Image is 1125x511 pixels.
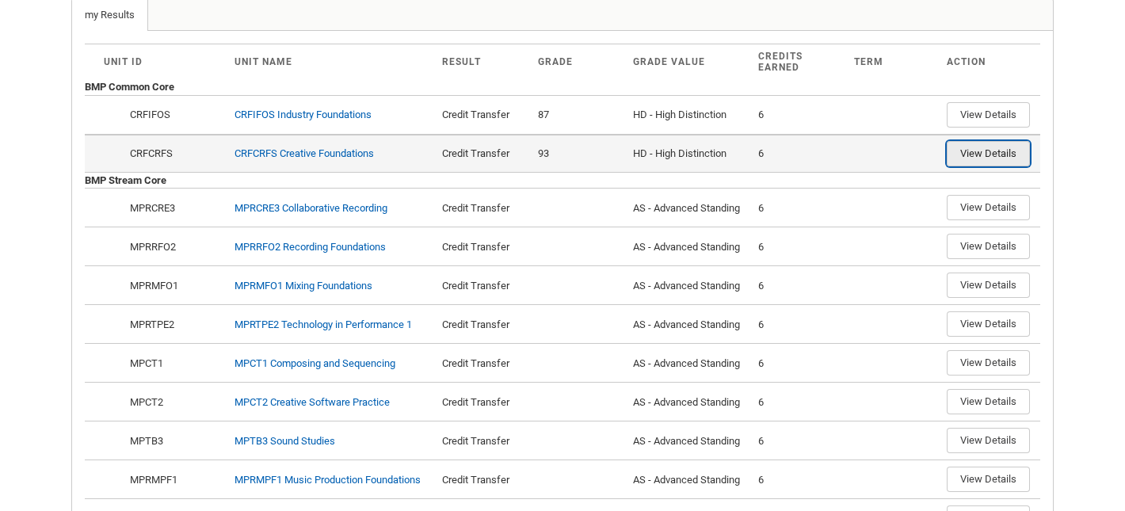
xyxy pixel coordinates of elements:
div: 6 [758,433,841,449]
div: Grade Value [633,56,746,67]
div: 87 [538,107,621,123]
a: MPRMPF1 Music Production Foundations [235,474,421,486]
a: CRFCRFS Creative Foundations [235,147,374,159]
div: AS - Advanced Standing [633,433,746,449]
div: Credit Transfer [442,107,525,123]
button: View Details [947,102,1030,128]
div: CRFIFOS [128,107,222,123]
div: MPRTPE2 [128,317,222,333]
div: Credit Transfer [442,356,525,372]
div: AS - Advanced Standing [633,200,746,216]
div: Action [947,56,1021,67]
div: AS - Advanced Standing [633,278,746,294]
div: Credit Transfer [442,200,525,216]
a: MPTB3 Sound Studies [235,435,335,447]
div: 93 [538,146,621,162]
div: MPCT1 Composing and Sequencing [235,356,395,372]
div: Credit Transfer [442,239,525,255]
div: MPRMPF1 Music Production Foundations [235,472,421,488]
div: Unit ID [104,56,222,67]
div: MPCT2 Creative Software Practice [235,395,390,410]
div: Credit Transfer [442,395,525,410]
button: View Details [947,428,1030,453]
div: 6 [758,356,841,372]
div: Result [442,56,525,67]
a: MPRMFO1 Mixing Foundations [235,280,372,292]
div: AS - Advanced Standing [633,472,746,488]
div: MPRMPF1 [128,472,222,488]
div: AS - Advanced Standing [633,395,746,410]
div: 6 [758,107,841,123]
a: MPRRFO2 Recording Foundations [235,241,386,253]
a: MPCT2 Creative Software Practice [235,396,390,408]
div: Credit Transfer [442,433,525,449]
div: MPRCRE3 [128,200,222,216]
a: MPCT1 Composing and Sequencing [235,357,395,369]
b: BMP Stream Core [85,174,166,186]
div: Credit Transfer [442,472,525,488]
button: View Details [947,141,1030,166]
a: MPRCRE3 Collaborative Recording [235,202,387,214]
div: 6 [758,317,841,333]
button: View Details [947,350,1030,376]
div: 6 [758,472,841,488]
div: Credit Transfer [442,278,525,294]
div: 6 [758,395,841,410]
button: View Details [947,195,1030,220]
button: View Details [947,273,1030,298]
button: View Details [947,389,1030,414]
a: MPRTPE2 Technology in Performance 1 [235,318,412,330]
div: Grade [538,56,621,67]
button: View Details [947,234,1030,259]
div: 6 [758,200,841,216]
div: HD - High Distinction [633,107,746,123]
div: MPTB3 [128,433,222,449]
div: CRFCRFS [128,146,222,162]
div: CRFCRFS Creative Foundations [235,146,374,162]
b: BMP Common Core [85,81,174,93]
div: 6 [758,146,841,162]
div: Term [854,56,934,67]
div: MPRMFO1 Mixing Foundations [235,278,372,294]
div: Credit Transfer [442,146,525,162]
div: MPRRFO2 Recording Foundations [235,239,386,255]
div: 6 [758,239,841,255]
div: Credit Transfer [442,317,525,333]
div: CRFIFOS Industry Foundations [235,107,372,123]
button: View Details [947,467,1030,492]
div: Credits Earned [758,51,841,73]
div: Unit Name [235,56,429,67]
div: 6 [758,278,841,294]
div: AS - Advanced Standing [633,317,746,333]
div: MPRTPE2 Technology in Performance 1 [235,317,412,333]
div: MPCT2 [128,395,222,410]
div: AS - Advanced Standing [633,239,746,255]
div: MPCT1 [128,356,222,372]
div: AS - Advanced Standing [633,356,746,372]
button: View Details [947,311,1030,337]
div: MPTB3 Sound Studies [235,433,335,449]
a: CRFIFOS Industry Foundations [235,109,372,120]
div: MPRCRE3 Collaborative Recording [235,200,387,216]
div: HD - High Distinction [633,146,746,162]
div: MPRRFO2 [128,239,222,255]
div: MPRMFO1 [128,278,222,294]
